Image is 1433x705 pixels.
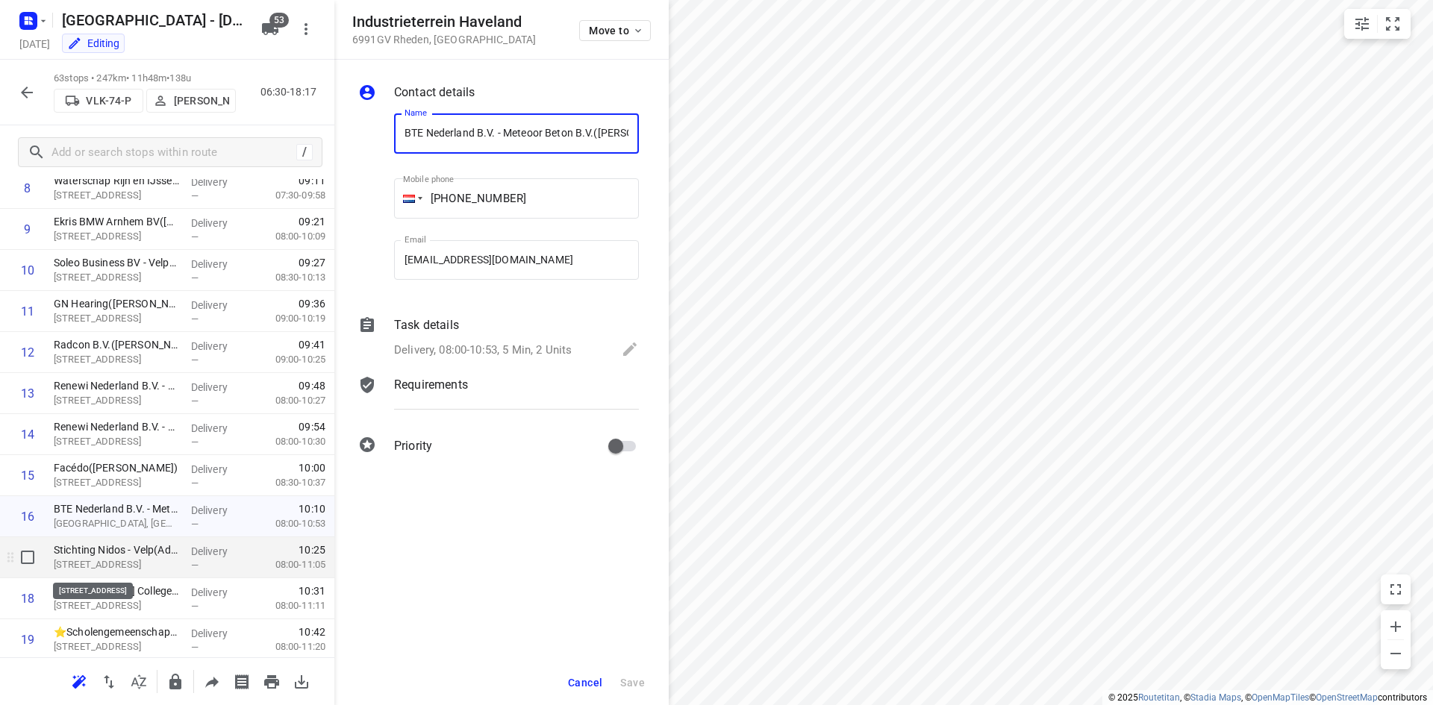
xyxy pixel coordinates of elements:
p: [STREET_ADDRESS] [54,311,179,326]
span: — [191,313,199,325]
p: Waterschap Rijn en IJssel - RWZI Nieuwgraaf(Kitty van Veen) [54,173,179,188]
button: More [291,14,321,44]
p: Delivery, 08:00-10:53, 5 Min, 2 Units [394,342,572,359]
span: Move to [589,25,644,37]
p: 07:30-09:58 [252,188,325,203]
span: — [191,477,199,489]
input: 1 (702) 123-4567 [394,178,639,219]
div: Contact details [358,84,639,104]
p: 08:00-11:05 [252,557,325,572]
p: BTE Nederland B.V. - Meteoor Beton B.V.(Hennie Gaikhorst) [54,501,179,516]
p: 08:00-10:09 [252,229,325,244]
p: 08:30-10:37 [252,475,325,490]
span: — [191,231,199,242]
button: Move to [579,20,651,41]
div: small contained button group [1344,9,1411,39]
p: 63 stops • 247km • 11h48m [54,72,236,86]
span: Reverse route [94,674,124,688]
span: 53 [269,13,289,28]
span: • [166,72,169,84]
div: 19 [21,633,34,647]
span: Share route [197,674,227,688]
span: Print shipping labels [227,674,257,688]
p: Soleo Business BV - Velp(Jasper ter Horst) [54,255,179,270]
div: 15 [21,469,34,483]
div: 14 [21,427,34,442]
p: [STREET_ADDRESS] [54,598,179,613]
p: Delivery [191,421,246,436]
div: 18 [21,592,34,606]
p: [STREET_ADDRESS] [54,229,179,244]
p: GN Hearing(Bernadette Bosch) [54,296,179,311]
p: 06:30-18:17 [260,84,322,100]
button: 53 [255,14,285,44]
p: Delivery [191,585,246,600]
span: — [191,272,199,283]
input: Add or search stops within route [51,141,296,164]
p: Delivery [191,175,246,189]
span: 09:11 [299,173,325,188]
p: Delivery [191,380,246,395]
span: 10:25 [299,542,325,557]
p: 6991GV Rheden , [GEOGRAPHIC_DATA] [352,34,536,46]
p: [STREET_ADDRESS] [54,434,179,449]
p: Priority [394,437,432,455]
span: 10:31 [299,583,325,598]
p: 08:30-10:13 [252,270,325,285]
p: Contact details [394,84,475,101]
p: [STREET_ADDRESS] [54,557,179,572]
button: Fit zoom [1378,9,1408,39]
div: Netherlands: + 31 [394,178,422,219]
span: 09:41 [299,337,325,352]
span: — [191,190,199,201]
p: 09:00-10:25 [252,352,325,367]
svg: Edit [621,340,639,358]
span: — [191,518,199,530]
button: Lock route [160,667,190,697]
span: — [191,354,199,366]
p: [STREET_ADDRESS] [54,270,179,285]
span: — [191,395,199,407]
p: [STREET_ADDRESS] [54,475,179,490]
span: Print route [257,674,287,688]
span: Select [13,542,43,572]
p: Delivery [191,503,246,518]
p: 08:00-11:20 [252,639,325,654]
span: 09:36 [299,296,325,311]
span: Reoptimize route [64,674,94,688]
span: 09:48 [299,378,325,393]
p: 08:00-11:11 [252,598,325,613]
span: — [191,560,199,571]
p: [STREET_ADDRESS] [54,352,179,367]
p: Ekris BMW Arnhem BV(Yvon Lensen) [54,214,179,229]
p: Renewi Nederland B.V. - Regio Noord Oost - Velp GIldestraat 8(Jurrien Toenhake) [54,378,179,393]
button: Cancel [562,669,608,696]
p: Roelofshoeveweg 4, Duiven [54,188,179,203]
h5: Industrieterrein Haveland [352,13,536,31]
p: [PERSON_NAME] [174,95,229,107]
span: 10:10 [299,501,325,516]
p: Kleiberglaan 1, Rozendaal [54,639,179,654]
button: [PERSON_NAME] [146,89,236,113]
span: 10:42 [299,624,325,639]
p: Delivery [191,626,246,641]
div: You are currently in edit mode. [67,36,119,51]
span: 09:54 [299,419,325,434]
p: Delivery [191,462,246,477]
p: Stichting Nidos - Velp(Administratie Arnhem) [54,542,179,557]
p: 08:00-10:27 [252,393,325,408]
p: Delivery [191,339,246,354]
div: / [296,144,313,160]
span: 09:27 [299,255,325,270]
div: Requirements [358,376,639,421]
div: 11 [21,304,34,319]
p: Facédo([PERSON_NAME]) [54,460,179,475]
span: — [191,436,199,448]
p: Delivery [191,298,246,313]
div: 8 [24,181,31,195]
p: Delivery [191,544,246,559]
p: Titus Brandsma College(Everard de Boo) [54,583,179,598]
p: ⭐Scholengemeenschap Het Rhedens - Roosendaal(Eric Catz) [54,624,179,639]
a: OpenStreetMap [1316,692,1378,703]
a: Stadia Maps [1190,692,1241,703]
